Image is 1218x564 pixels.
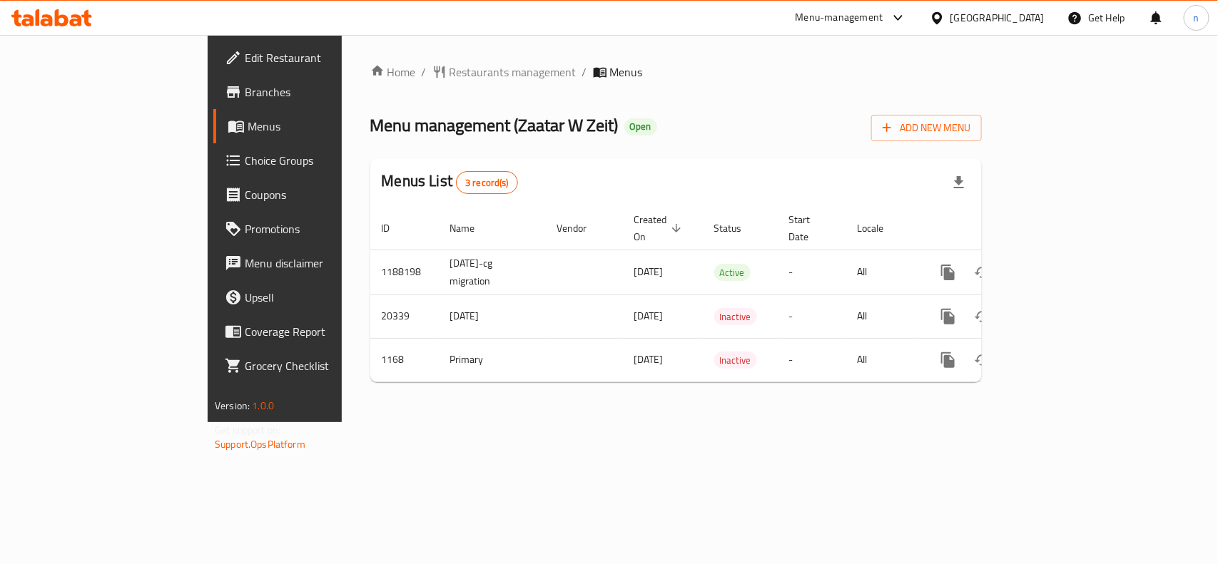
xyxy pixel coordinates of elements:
span: Open [624,121,657,133]
span: Menus [610,63,643,81]
span: Upsell [245,289,400,306]
li: / [422,63,427,81]
span: Grocery Checklist [245,357,400,374]
span: Start Date [789,211,829,245]
span: 1.0.0 [252,396,274,415]
td: All [846,294,920,338]
table: enhanced table [370,207,1080,382]
td: [DATE]-cg migration [439,250,546,294]
th: Actions [920,207,1080,250]
button: more [931,343,965,377]
td: All [846,250,920,294]
div: Export file [942,165,976,200]
a: Choice Groups [213,143,411,178]
td: All [846,338,920,381]
button: Change Status [965,255,1000,289]
a: Edit Restaurant [213,41,411,75]
span: Version: [215,396,250,415]
a: Support.OpsPlatform [215,435,305,453]
span: Name [450,220,494,237]
button: more [931,299,965,334]
a: Coupons [213,178,411,212]
td: - [778,338,846,381]
span: Status [714,220,761,237]
a: Upsell [213,280,411,314]
span: Menu disclaimer [245,255,400,272]
span: n [1194,10,1199,26]
span: Locale [858,220,903,237]
span: Restaurants management [450,63,577,81]
button: Change Status [965,343,1000,377]
td: - [778,250,846,294]
span: Branches [245,83,400,101]
a: Grocery Checklist [213,349,411,383]
div: Open [624,118,657,135]
div: Active [714,264,751,281]
span: Promotions [245,220,400,237]
a: Promotions [213,212,411,246]
span: Menu management ( Zaatar W Zeit ) [370,109,619,141]
span: Edit Restaurant [245,49,400,66]
span: Inactive [714,352,757,369]
button: more [931,255,965,289]
span: ID [382,220,409,237]
span: Get support on: [215,421,280,439]
a: Menu disclaimer [213,246,411,280]
h2: Menus List [382,170,518,194]
td: [DATE] [439,294,546,338]
span: Vendor [557,220,606,237]
div: Inactive [714,308,757,325]
span: 3 record(s) [457,176,517,190]
span: Menus [248,118,400,135]
span: Active [714,265,751,281]
button: Change Status [965,299,1000,334]
td: Primary [439,338,546,381]
li: / [582,63,587,81]
span: Coverage Report [245,323,400,340]
span: [DATE] [634,350,664,369]
span: Created On [634,211,686,245]
span: Choice Groups [245,152,400,169]
button: Add New Menu [871,115,982,141]
div: Menu-management [796,9,883,26]
span: [DATE] [634,262,664,281]
div: [GEOGRAPHIC_DATA] [950,10,1045,26]
span: Inactive [714,309,757,325]
a: Restaurants management [432,63,577,81]
nav: breadcrumb [370,63,982,81]
a: Branches [213,75,411,109]
a: Coverage Report [213,314,411,349]
a: Menus [213,109,411,143]
span: Coupons [245,186,400,203]
span: [DATE] [634,307,664,325]
span: Add New Menu [883,119,970,137]
td: - [778,294,846,338]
